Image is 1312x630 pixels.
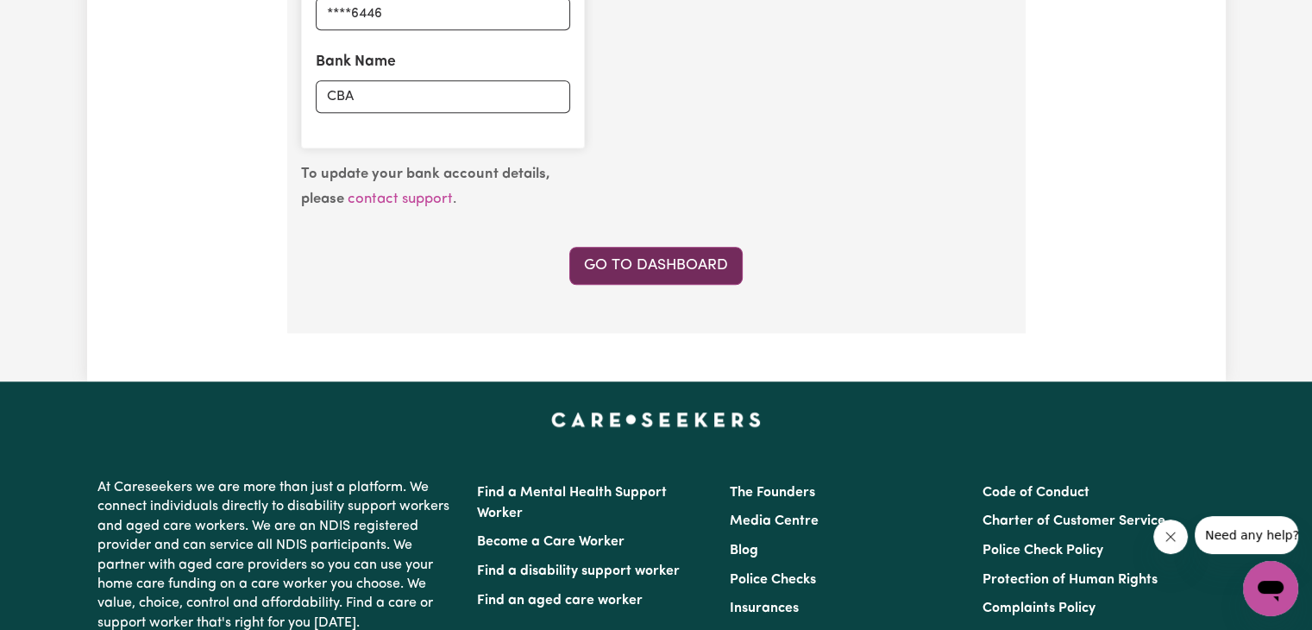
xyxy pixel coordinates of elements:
a: Find a Mental Health Support Worker [477,486,667,520]
iframe: Button to launch messaging window [1243,561,1298,616]
a: Police Checks [730,573,816,587]
a: Charter of Customer Service [982,514,1165,528]
a: Become a Care Worker [477,535,625,549]
iframe: Close message [1153,520,1188,554]
a: contact support [348,192,453,206]
a: Find an aged care worker [477,594,643,608]
a: Media Centre [730,514,819,528]
iframe: Message from company [1195,516,1298,554]
a: Complaints Policy [982,602,1095,615]
label: Bank Name [316,51,396,73]
b: To update your bank account details, please [301,167,550,206]
a: Go to Dashboard [569,247,743,285]
a: Blog [730,544,758,558]
span: Need any help? [10,12,104,26]
small: . [301,167,550,206]
a: Code of Conduct [982,486,1089,500]
a: The Founders [730,486,815,500]
a: Police Check Policy [982,544,1103,558]
a: Find a disability support worker [477,564,680,578]
a: Protection of Human Rights [982,573,1158,587]
a: Insurances [730,602,799,615]
a: Careseekers home page [551,413,761,426]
